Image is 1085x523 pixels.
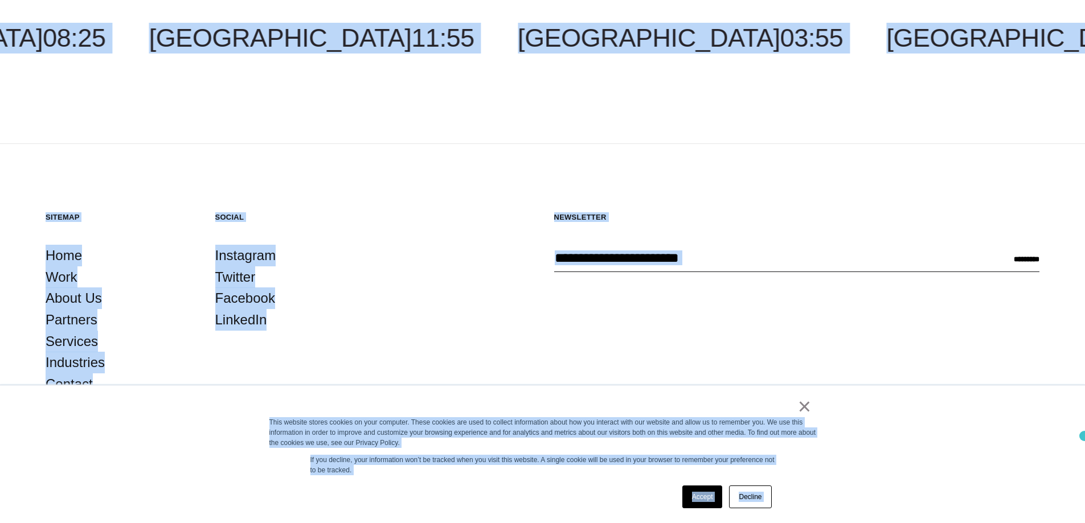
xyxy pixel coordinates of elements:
a: Industries [46,352,105,373]
a: Services [46,331,98,352]
h5: Sitemap [46,212,193,222]
div: This website stores cookies on your computer. These cookies are used to collect information about... [269,417,816,448]
span: 11:55 [411,23,474,52]
h5: Newsletter [554,212,1040,222]
a: Work [46,266,77,288]
a: LinkedIn [215,309,267,331]
a: Twitter [215,266,256,288]
a: Instagram [215,245,276,266]
a: About Us [46,287,102,309]
a: [GEOGRAPHIC_DATA]03:55 [518,23,843,52]
a: Accept [682,485,723,508]
a: Decline [729,485,771,508]
a: Contact [46,373,93,395]
p: If you decline, your information won’t be tracked when you visit this website. A single cookie wi... [310,455,775,475]
a: Partners [46,309,97,331]
span: 08:25 [43,23,105,52]
a: Home [46,245,82,266]
a: Facebook [215,287,275,309]
h5: Social [215,212,362,222]
a: [GEOGRAPHIC_DATA]11:55 [149,23,474,52]
a: × [798,401,812,411]
span: 03:55 [780,23,843,52]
